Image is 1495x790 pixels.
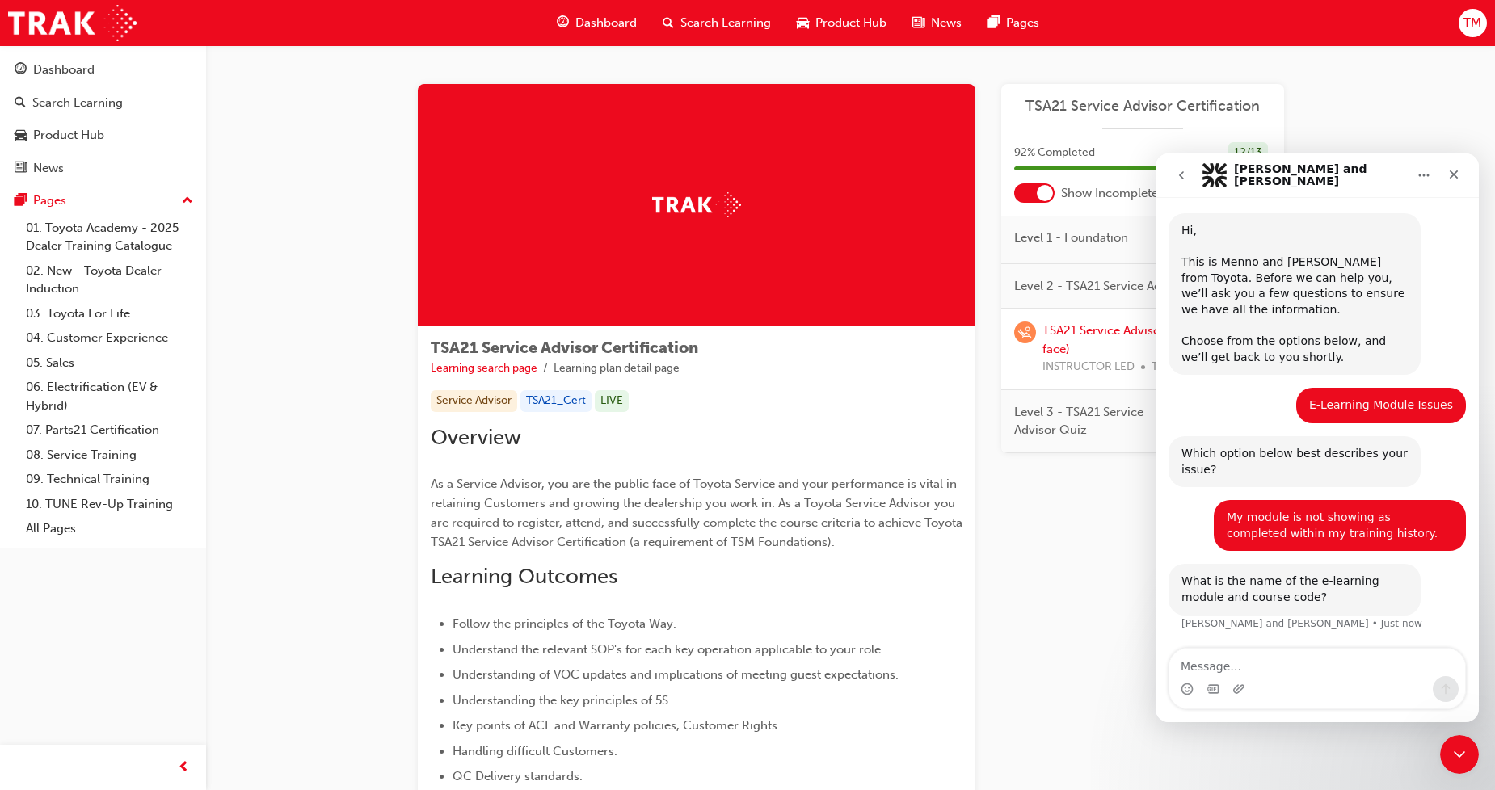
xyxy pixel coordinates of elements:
[1014,229,1128,247] span: Level 1 - Foundation
[988,13,1000,33] span: pages-icon
[431,425,521,450] span: Overview
[1042,323,1257,356] a: TSA21 Service Advisor Course ( face to face)
[19,216,200,258] a: 01. Toyota Academy - 2025 Dealer Training Catalogue
[1042,358,1135,376] span: INSTRUCTOR LED
[797,13,809,33] span: car-icon
[520,390,592,412] div: TSA21_Cert
[19,301,200,326] a: 03. Toyota For Life
[1156,153,1479,722] iframe: Intercom live chat
[19,443,200,468] a: 08. Service Training
[6,55,200,85] a: Dashboard
[931,14,962,32] span: News
[15,194,27,208] span: pages-icon
[15,96,26,111] span: search-icon
[431,564,617,589] span: Learning Outcomes
[19,326,200,351] a: 04. Customer Experience
[1440,735,1479,774] iframe: Intercom live chat
[6,153,200,183] a: News
[15,162,27,176] span: news-icon
[33,126,104,145] div: Product Hub
[663,13,674,33] span: search-icon
[680,14,771,32] span: Search Learning
[19,516,200,541] a: All Pages
[32,94,123,112] div: Search Learning
[557,13,569,33] span: guage-icon
[431,361,537,375] a: Learning search page
[1014,97,1271,116] span: TSA21 Service Advisor Certification
[1014,321,1036,343] span: learningRecordVerb_WAITLIST-icon
[652,192,741,217] img: Trak
[453,769,583,784] span: QC Delivery standards.
[6,88,200,118] a: Search Learning
[1463,14,1481,32] span: TM
[595,390,629,412] div: LIVE
[1228,142,1268,164] div: 12 / 13
[19,351,200,376] a: 05. Sales
[8,5,137,41] img: Trak
[19,418,200,443] a: 07. Parts21 Certification
[6,186,200,216] button: Pages
[19,258,200,301] a: 02. New - Toyota Dealer Induction
[33,61,95,79] div: Dashboard
[1459,9,1487,37] button: TM
[575,14,637,32] span: Dashboard
[912,13,924,33] span: news-icon
[182,191,193,212] span: up-icon
[431,390,517,412] div: Service Advisor
[650,6,784,40] a: search-iconSearch Learning
[15,128,27,143] span: car-icon
[1152,358,1182,376] span: TSA21
[1006,14,1039,32] span: Pages
[33,191,66,210] div: Pages
[453,693,672,708] span: Understanding the key principles of 5S.
[453,616,676,631] span: Follow the principles of the Toyota Way.
[453,718,781,733] span: Key points of ACL and Warranty policies, Customer Rights.
[6,52,200,186] button: DashboardSearch LearningProduct HubNews
[1014,403,1186,439] span: Level 3 - TSA21 Service Advisor Quiz
[431,477,966,549] span: As a Service Advisor, you are the public face of Toyota Service and your performance is vital in ...
[33,159,64,178] div: News
[453,667,899,682] span: Understanding of VOC updates and implications of meeting guest expectations.
[15,63,27,78] span: guage-icon
[453,642,884,657] span: Understand the relevant SOP's for each key operation applicable to your role.
[1014,144,1095,162] span: 92 % Completed
[544,6,650,40] a: guage-iconDashboard
[554,359,680,378] li: Learning plan detail page
[431,338,698,357] span: TSA21 Service Advisor Certification
[19,375,200,418] a: 06. Electrification (EV & Hybrid)
[178,758,190,778] span: prev-icon
[19,492,200,517] a: 10. TUNE Rev-Up Training
[453,744,617,758] span: Handling difficult Customers.
[815,14,886,32] span: Product Hub
[899,6,975,40] a: news-iconNews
